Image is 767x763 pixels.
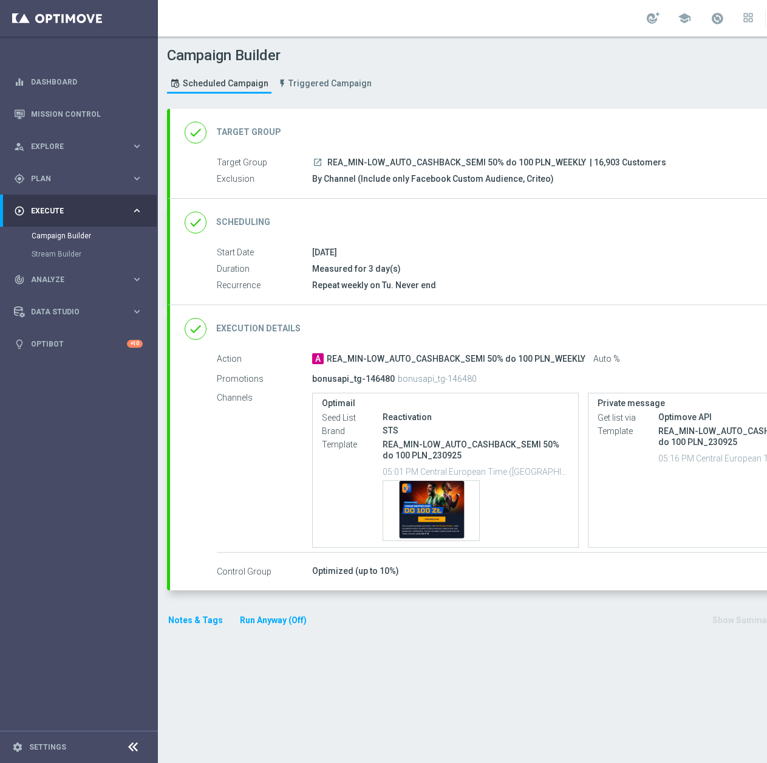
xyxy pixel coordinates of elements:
[131,306,143,317] i: keyboard_arrow_right
[14,173,131,184] div: Plan
[327,354,585,365] span: REA_MIN-LOW_AUTO_CASHBACK_SEMI 50% do 100 PLN_WEEKLY
[31,175,131,182] span: Plan
[131,274,143,285] i: keyboard_arrow_right
[217,264,312,275] label: Duration
[185,122,206,143] i: done
[678,12,691,25] span: school
[131,173,143,184] i: keyboard_arrow_right
[185,212,206,233] i: done
[13,206,143,216] button: play_circle_outline Execute keyboard_arrow_right
[590,157,666,168] span: | 16,903 Customers
[322,439,383,450] label: Template
[32,245,157,263] div: Stream Builder
[14,98,143,130] div: Mission Control
[32,249,126,259] a: Stream Builder
[13,77,143,87] button: equalizer Dashboard
[127,340,143,348] div: +10
[217,393,312,404] label: Channels
[14,274,25,285] i: track_changes
[31,98,143,130] a: Mission Control
[322,412,383,423] label: Seed List
[14,328,143,360] div: Optibot
[217,174,312,185] label: Exclusion
[216,216,270,228] h2: Scheduling
[14,205,131,216] div: Execute
[216,126,281,138] h2: Target Group
[217,157,312,168] label: Target Group
[14,339,25,350] i: lightbulb
[312,373,395,384] p: bonusapi_tg-146480
[31,328,127,360] a: Optibot
[14,274,131,285] div: Analyze
[31,308,131,316] span: Data Studio
[217,566,312,577] label: Control Group
[327,157,586,168] span: REA_MIN-LOW_AUTO_CASHBACK_SEMI 50% do 100 PLN_WEEKLY
[14,205,25,216] i: play_circle_outline
[216,323,301,334] h2: Execution Details
[217,354,312,365] label: Action
[13,307,143,317] button: Data Studio keyboard_arrow_right
[167,613,224,628] button: Notes & Tags
[239,613,308,628] button: Run Anyway (Off)
[31,207,131,215] span: Execute
[167,47,378,64] h1: Campaign Builder
[31,66,143,98] a: Dashboard
[13,339,143,349] button: lightbulb Optibot +10
[274,74,375,94] a: Triggered Campaign
[322,426,383,437] label: Brand
[131,140,143,152] i: keyboard_arrow_right
[32,231,126,241] a: Campaign Builder
[383,439,569,461] p: REA_MIN-LOW_AUTO_CASHBACK_SEMI 50% do 100 PLN_230925
[13,109,143,119] button: Mission Control
[288,78,372,89] span: Triggered Campaign
[185,318,206,340] i: done
[167,74,271,94] a: Scheduled Campaign
[131,205,143,216] i: keyboard_arrow_right
[13,275,143,285] button: track_changes Analyze keyboard_arrow_right
[312,353,324,364] span: A
[14,141,25,152] i: person_search
[13,142,143,151] button: person_search Explore keyboard_arrow_right
[383,424,569,437] div: STS
[32,227,157,245] div: Campaign Builder
[217,280,312,291] label: Recurrence
[313,157,322,167] i: launch
[14,306,131,317] div: Data Studio
[31,143,131,150] span: Explore
[398,373,477,384] p: bonusapi_tg-146480
[14,66,143,98] div: Dashboard
[13,174,143,184] button: gps_fixed Plan keyboard_arrow_right
[183,78,268,89] span: Scheduled Campaign
[593,354,620,365] span: Auto %
[598,412,658,423] label: Get list via
[217,247,312,258] label: Start Date
[322,398,569,409] label: Optimail
[217,373,312,384] label: Promotions
[31,276,131,283] span: Analyze
[383,411,569,423] div: Reactivation
[12,742,23,753] i: settings
[383,465,569,477] p: 05:01 PM Central European Time ([GEOGRAPHIC_DATA]) (UTC +02:00)
[14,173,25,184] i: gps_fixed
[14,141,131,152] div: Explore
[29,744,66,751] a: Settings
[598,426,658,437] label: Template
[14,77,25,88] i: equalizer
